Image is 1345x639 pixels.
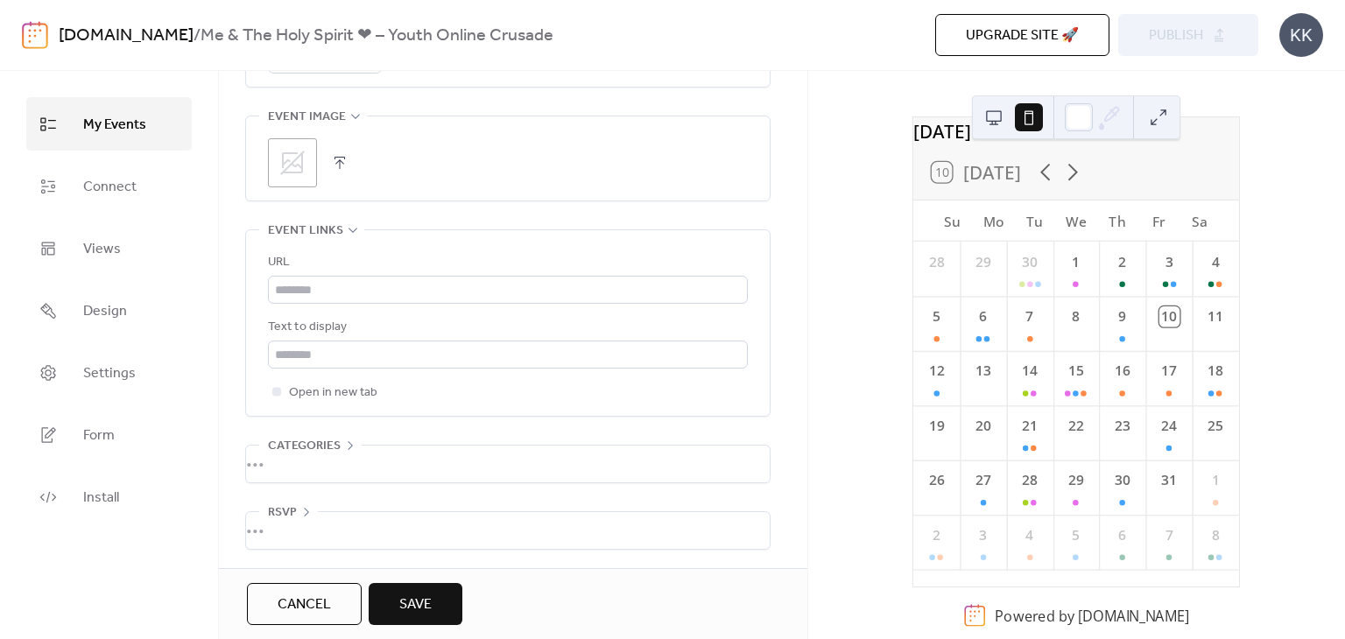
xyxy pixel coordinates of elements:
[369,583,462,625] button: Save
[399,594,432,615] span: Save
[268,502,297,523] span: RSVP
[1279,13,1323,57] div: KK
[246,446,770,482] div: •••
[926,470,947,490] div: 26
[1067,362,1087,382] div: 15
[1019,252,1039,272] div: 30
[1159,252,1180,272] div: 3
[26,408,192,461] a: Form
[1113,362,1133,382] div: 16
[26,159,192,213] a: Connect
[1206,470,1226,490] div: 1
[973,416,993,436] div: 20
[973,470,993,490] div: 27
[1019,470,1039,490] div: 28
[913,117,1239,144] div: [DATE]
[1067,252,1087,272] div: 1
[1206,362,1226,382] div: 18
[268,252,744,273] div: URL
[1078,606,1189,625] a: [DOMAIN_NAME]
[973,306,993,327] div: 6
[932,200,973,242] div: Su
[247,583,362,625] button: Cancel
[1019,306,1039,327] div: 7
[268,317,744,338] div: Text to display
[1113,525,1133,545] div: 6
[926,306,947,327] div: 5
[26,221,192,275] a: Views
[1019,362,1039,382] div: 14
[194,19,201,53] b: /
[83,173,137,200] span: Connect
[1067,525,1087,545] div: 5
[1019,416,1039,436] div: 21
[995,606,1189,625] div: Powered by
[1113,416,1133,436] div: 23
[1015,200,1056,242] div: Tu
[289,383,377,404] span: Open in new tab
[1159,306,1180,327] div: 10
[1067,470,1087,490] div: 29
[926,252,947,272] div: 28
[1056,200,1097,242] div: We
[83,235,121,263] span: Views
[246,512,770,549] div: •••
[1159,416,1180,436] div: 24
[1067,416,1087,436] div: 22
[1206,252,1226,272] div: 4
[926,416,947,436] div: 19
[1113,470,1133,490] div: 30
[1180,200,1221,242] div: Sa
[973,200,1014,242] div: Mo
[83,298,127,325] span: Design
[278,594,331,615] span: Cancel
[973,252,993,272] div: 29
[926,362,947,382] div: 12
[268,107,346,128] span: Event image
[926,525,947,545] div: 2
[973,525,993,545] div: 3
[1159,362,1180,382] div: 17
[1019,525,1039,545] div: 4
[83,360,136,387] span: Settings
[1206,416,1226,436] div: 25
[1159,525,1180,545] div: 7
[26,284,192,337] a: Design
[1159,470,1180,490] div: 31
[268,436,341,457] span: Categories
[1113,252,1133,272] div: 2
[59,19,194,53] a: [DOMAIN_NAME]
[1206,306,1226,327] div: 11
[935,14,1109,56] button: Upgrade site 🚀
[26,470,192,523] a: Install
[83,484,119,511] span: Install
[22,21,48,49] img: logo
[83,422,115,449] span: Form
[1206,525,1226,545] div: 8
[1067,306,1087,327] div: 8
[26,346,192,399] a: Settings
[973,362,993,382] div: 13
[1097,200,1138,242] div: Th
[268,138,317,187] div: ;
[1138,200,1180,242] div: Fr
[1113,306,1133,327] div: 9
[201,19,553,53] b: Me & The Holy Spirit ❤ – Youth Online Crusade
[966,25,1079,46] span: Upgrade site 🚀
[26,97,192,151] a: My Events
[268,221,343,242] span: Event links
[83,111,146,138] span: My Events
